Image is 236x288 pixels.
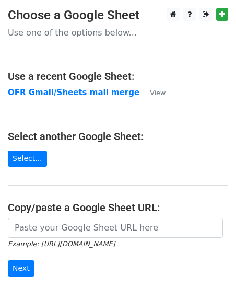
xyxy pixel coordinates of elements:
[8,27,228,38] p: Use one of the options below...
[8,130,228,143] h4: Select another Google Sheet:
[139,88,166,97] a: View
[8,260,34,277] input: Next
[8,218,223,238] input: Paste your Google Sheet URL here
[8,240,115,248] small: Example: [URL][DOMAIN_NAME]
[8,88,139,97] a: OFR Gmail/Sheets mail merge
[8,70,228,83] h4: Use a recent Google Sheet:
[8,8,228,23] h3: Choose a Google Sheet
[150,89,166,97] small: View
[8,201,228,214] h4: Copy/paste a Google Sheet URL:
[8,151,47,167] a: Select...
